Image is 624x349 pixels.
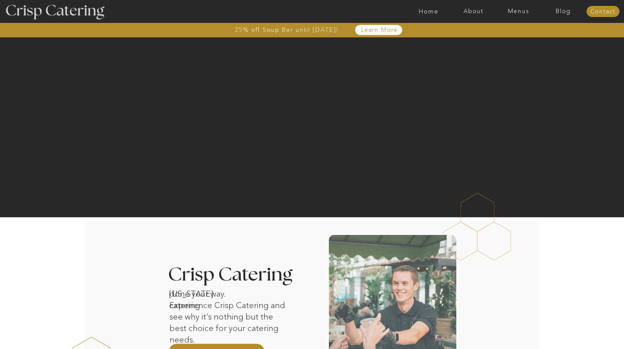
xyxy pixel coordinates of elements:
[496,8,541,15] a: Menus
[541,8,586,15] a: Blog
[346,27,413,33] a: Learn More
[168,265,309,285] h3: Crisp Catering
[211,27,362,33] a: 25% off Soup Bar until [DATE]!
[451,8,496,15] a: About
[406,8,451,15] a: Home
[169,288,289,330] p: done your way. Experience Crisp Catering and see why it’s nothing but the best choice for your ca...
[169,288,237,297] h1: [US_STATE] catering
[586,9,619,15] a: Contact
